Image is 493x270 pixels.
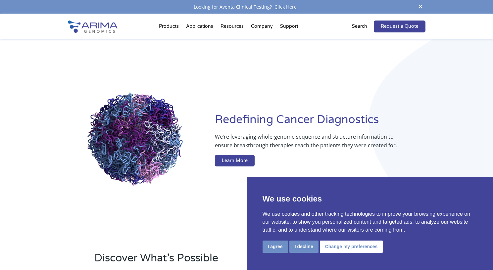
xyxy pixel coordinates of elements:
[374,21,425,32] a: Request a Quote
[263,193,477,205] p: We use cookies
[215,155,255,167] a: Learn More
[289,241,319,253] button: I decline
[215,132,399,155] p: We’re leveraging whole-genome sequence and structure information to ensure breakthrough therapies...
[272,4,299,10] a: Click Here
[68,21,118,33] img: Arima-Genomics-logo
[352,22,367,31] p: Search
[263,210,477,234] p: We use cookies and other tracking technologies to improve your browsing experience on our website...
[68,3,425,11] div: Looking for Aventa Clinical Testing?
[263,241,288,253] button: I agree
[320,241,383,253] button: Change my preferences
[215,112,425,132] h1: Redefining Cancer Diagnostics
